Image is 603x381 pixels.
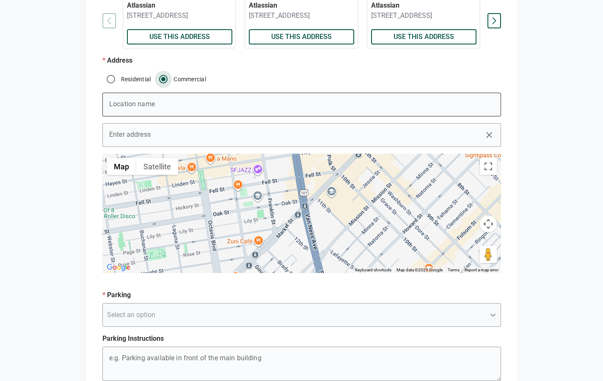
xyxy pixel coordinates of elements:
span: Atlassian [249,1,277,9]
button: Show street map [107,158,136,175]
button: Keyboard shortcuts [355,267,391,273]
a: Terms [448,268,460,272]
span: Map data ©2025 Google [396,268,443,272]
button: Use this address [249,29,354,44]
label: Residential [119,75,151,83]
input: Enter a location [102,123,501,147]
i: close [484,130,494,140]
div: Select an option [107,310,155,320]
button: Show satellite imagery [136,158,178,175]
button: Toggle fullscreen view [480,158,497,175]
p: Parking [102,290,501,300]
a: Open this area in Google Maps (opens a new window) [105,262,132,273]
p: [STREET_ADDRESS] [371,11,476,21]
img: Google [105,262,132,273]
p: Parking Instructions [102,334,501,344]
span: Atlassian [371,1,399,9]
a: Report a map error [465,268,498,272]
button: Use this address [371,29,476,44]
p: Address [102,55,501,66]
button: Map camera controls [480,215,497,232]
p: [STREET_ADDRESS] [249,11,354,21]
label: Commercial [172,75,206,83]
span: Atlassian [127,1,155,9]
button: Use this address [127,29,232,44]
button: Drag Pegman onto the map to open Street View [480,246,497,263]
p: [STREET_ADDRESS] [127,11,232,21]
